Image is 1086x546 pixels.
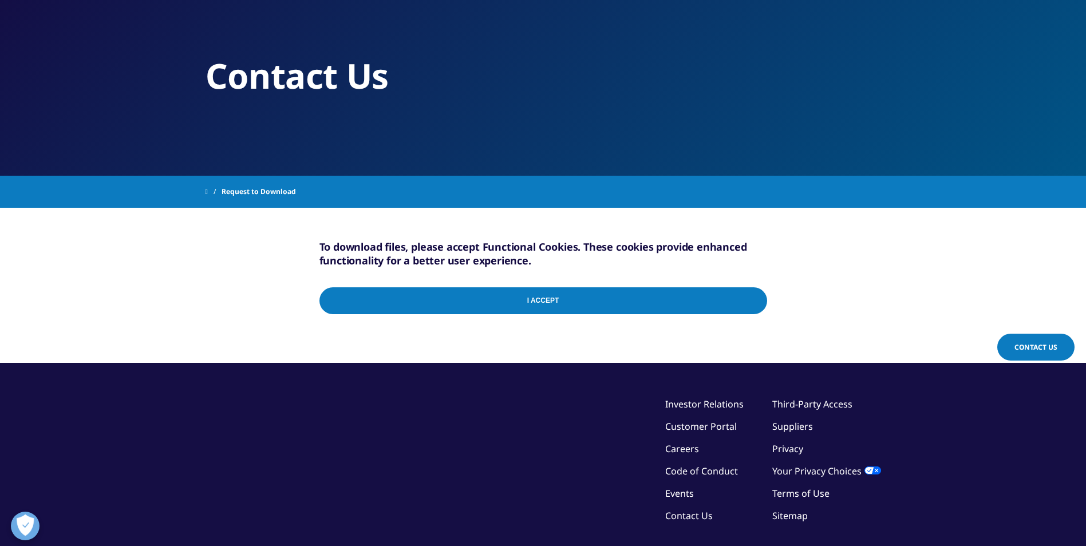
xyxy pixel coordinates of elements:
a: Investor Relations [665,398,744,410]
input: I Accept [319,287,767,314]
a: Your Privacy Choices [772,465,881,477]
a: Sitemap [772,509,808,522]
span: Contact Us [1014,342,1057,352]
span: Request to Download [222,181,296,202]
a: Contact Us [665,509,713,522]
a: Terms of Use [772,487,830,500]
button: 優先設定センターを開く [11,512,40,540]
h5: To download files, please accept Functional Cookies. These cookies provide enhanced functionality... [319,240,767,267]
a: Careers [665,442,699,455]
a: Code of Conduct [665,465,738,477]
a: Privacy [772,442,803,455]
a: Contact Us [997,334,1075,361]
a: Third-Party Access [772,398,852,410]
a: Customer Portal [665,420,737,433]
h2: Contact Us [206,54,881,97]
a: Events [665,487,694,500]
a: Suppliers [772,420,813,433]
